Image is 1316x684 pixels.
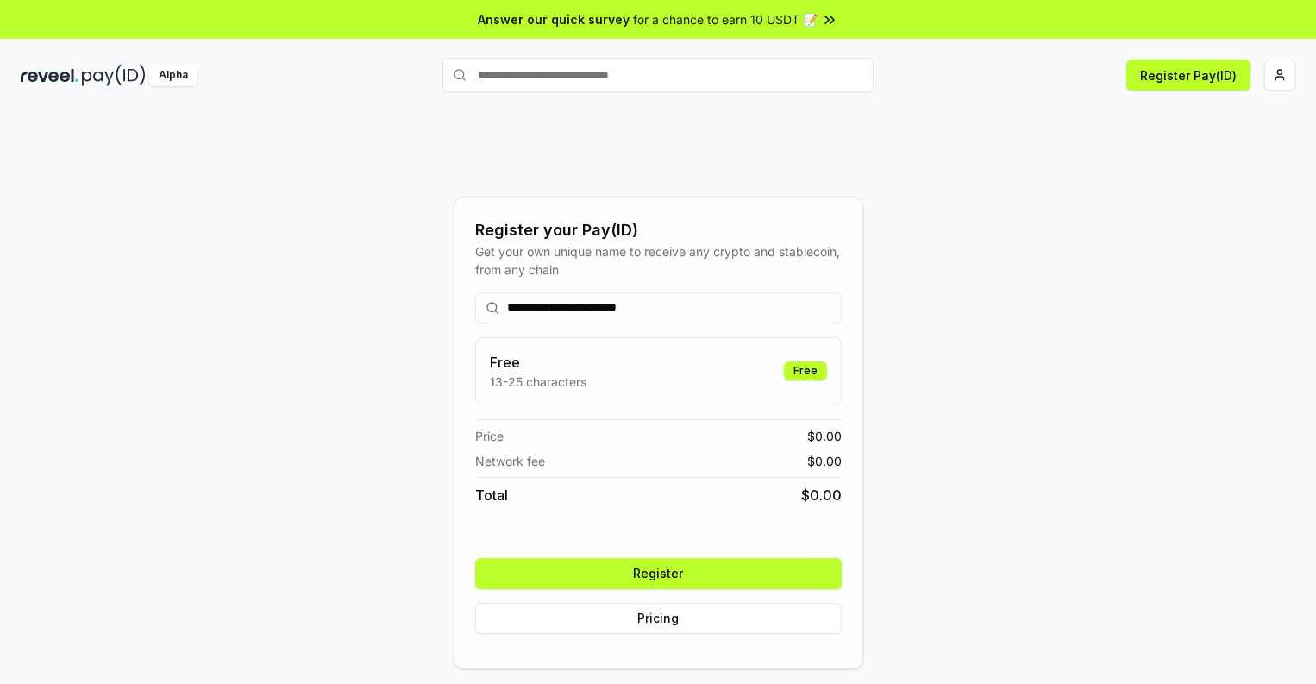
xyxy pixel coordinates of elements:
[801,485,842,505] span: $ 0.00
[475,452,545,470] span: Network fee
[807,427,842,445] span: $ 0.00
[490,373,586,391] p: 13-25 characters
[784,361,827,380] div: Free
[475,242,842,279] div: Get your own unique name to receive any crypto and stablecoin, from any chain
[21,65,78,86] img: reveel_dark
[475,218,842,242] div: Register your Pay(ID)
[475,427,504,445] span: Price
[478,10,630,28] span: Answer our quick survey
[1126,60,1250,91] button: Register Pay(ID)
[149,65,197,86] div: Alpha
[82,65,146,86] img: pay_id
[475,558,842,589] button: Register
[807,452,842,470] span: $ 0.00
[490,352,586,373] h3: Free
[475,603,842,634] button: Pricing
[633,10,818,28] span: for a chance to earn 10 USDT 📝
[475,485,508,505] span: Total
